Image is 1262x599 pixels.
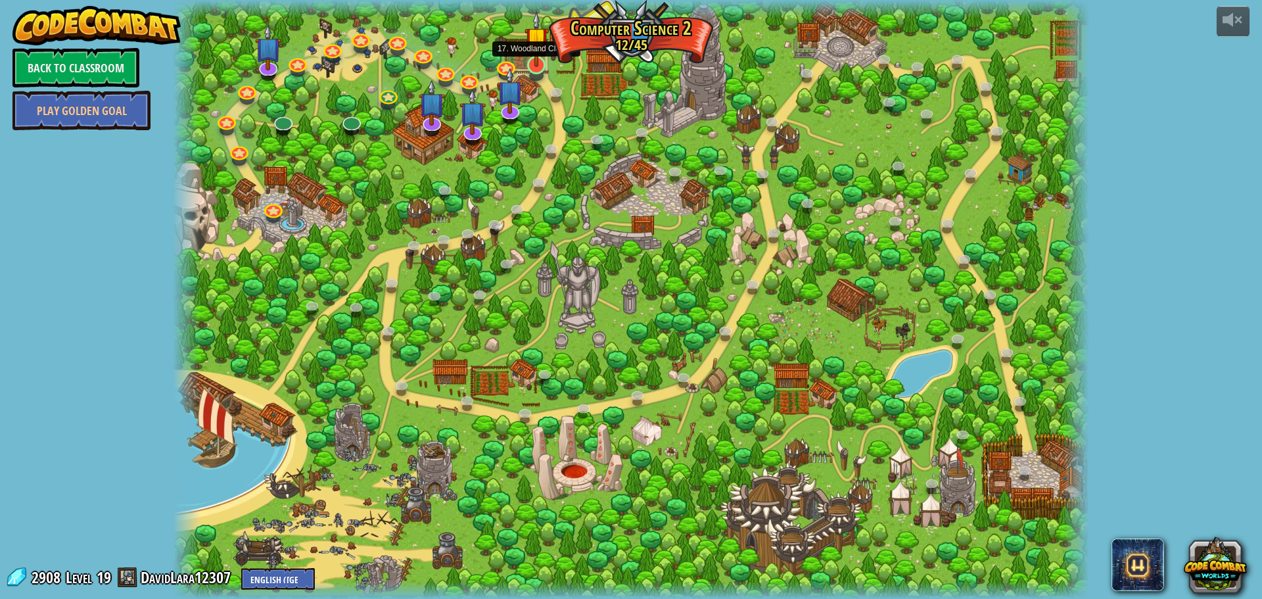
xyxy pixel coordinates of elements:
img: level-banner-unstarted-subscriber.png [254,24,281,70]
span: 19 [97,567,111,588]
button: Adjust volume [1217,6,1250,37]
img: level-banner-started.png [525,11,549,67]
img: level-banner-unstarted-subscriber.png [419,80,446,126]
img: level-banner-unstarted-subscriber.png [496,68,523,114]
a: Back to Classroom [12,48,139,87]
span: Level [66,567,92,588]
img: CodeCombat - Learn how to code by playing a game [12,6,181,45]
span: 2908 [32,567,64,588]
a: DavidLara12307 [141,567,235,588]
a: Play Golden Goal [12,91,151,130]
img: level-banner-unstarted-subscriber.png [459,89,486,135]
